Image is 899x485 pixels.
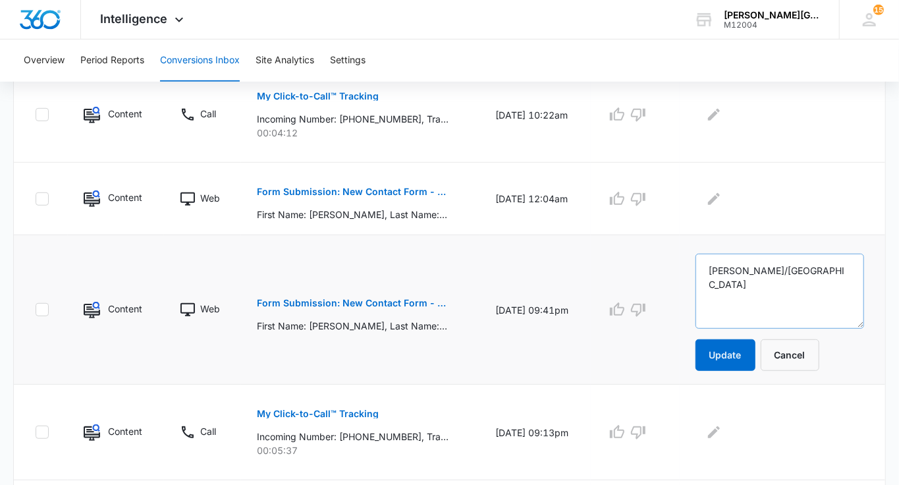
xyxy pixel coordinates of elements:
td: [DATE] 10:22am [479,67,591,163]
button: Form Submission: New Contact Form - [PERSON_NAME] Tennis [257,176,449,208]
p: Content [108,302,142,316]
p: Incoming Number: [PHONE_NUMBER], Tracking Number: [PHONE_NUMBER], Ring To: [PHONE_NUMBER], Caller... [257,112,449,126]
p: My Click-to-Call™ Tracking [257,409,379,418]
p: Call [200,107,216,121]
button: My Click-to-Call™ Tracking [257,80,379,112]
p: Incoming Number: [PHONE_NUMBER], Tracking Number: [PHONE_NUMBER], Ring To: [PHONE_NUMBER], Caller... [257,430,449,443]
td: [DATE] 09:13pm [479,385,591,480]
button: Settings [330,40,366,82]
td: [DATE] 09:41pm [479,235,591,385]
button: Form Submission: New Contact Form - [PERSON_NAME] Tennis [257,287,449,319]
p: Content [108,190,142,204]
button: Period Reports [80,40,144,82]
button: Overview [24,40,65,82]
p: Web [200,302,220,316]
button: Edit Comments [703,104,724,125]
div: account name [724,10,820,20]
p: Call [200,424,216,438]
button: Site Analytics [256,40,314,82]
div: notifications count [873,5,884,15]
p: Form Submission: New Contact Form - [PERSON_NAME] Tennis [257,299,449,308]
button: Conversions Inbox [160,40,240,82]
textarea: [PERSON_NAME]/[GEOGRAPHIC_DATA] [695,254,864,329]
p: 00:05:37 [257,443,463,457]
p: First Name: [PERSON_NAME], Last Name: [PERSON_NAME], Email: [EMAIL_ADDRESS][DOMAIN_NAME], Phone: ... [257,319,449,333]
button: Edit Comments [703,422,724,443]
span: 15 [873,5,884,15]
button: Update [695,339,755,371]
p: Web [200,191,220,205]
span: Intelligence [101,12,168,26]
div: account id [724,20,820,30]
p: First Name: [PERSON_NAME], Last Name: [PERSON_NAME], Email: [EMAIL_ADDRESS][DOMAIN_NAME], Phone: ... [257,208,449,221]
p: Content [108,107,142,121]
p: My Click-to-Call™ Tracking [257,92,379,101]
p: 00:04:12 [257,126,463,140]
button: Cancel [761,339,819,371]
p: Content [108,424,142,438]
button: My Click-to-Call™ Tracking [257,398,379,430]
button: Edit Comments [703,188,724,210]
p: Form Submission: New Contact Form - [PERSON_NAME] Tennis [257,187,449,196]
td: [DATE] 12:04am [479,163,591,235]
